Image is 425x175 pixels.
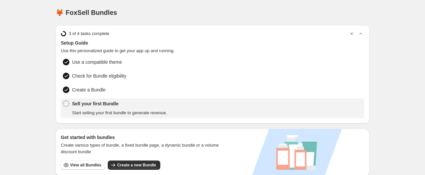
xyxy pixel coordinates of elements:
span: Use a compatible theme [72,59,122,65]
span: Setup Guide [61,40,364,46]
span: Create various types of bundle, a fixed bundle page, a dynamic bundle or a volume discount bundle [61,142,225,155]
button: View all Bundles [61,160,105,170]
span: View all Bundles [70,162,101,168]
h1: 🦊 FoxSell Bundles [56,9,117,17]
span: Use this personalized guide to get your app up and running. [61,48,364,54]
button: Create a new Bundle [108,160,160,170]
span: Check for Bundle eligibility [72,73,126,79]
span: 3 of 4 tasks complete [69,30,109,37]
span: Create a new Bundle [117,162,156,168]
span: Create a Bundle [72,87,105,93]
span: Start selling your first bundle to generate revenue. [72,110,167,116]
span: Sell your first Bundle [72,100,167,107]
h3: Get started with bundles [61,134,225,141]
